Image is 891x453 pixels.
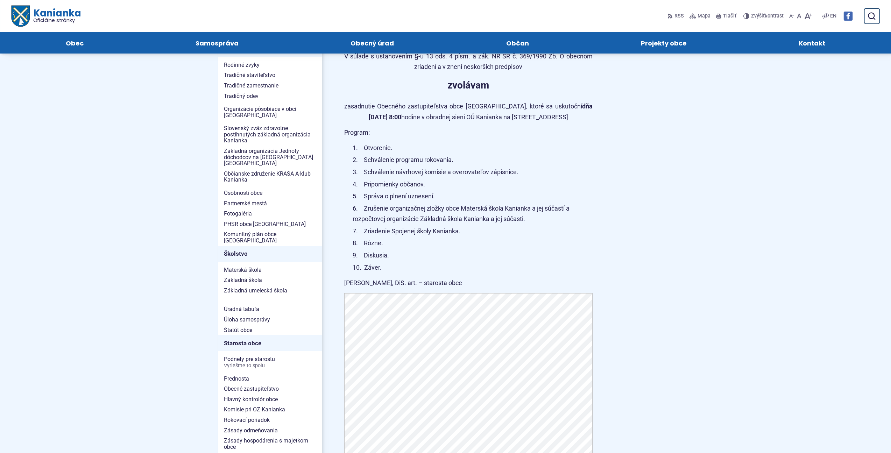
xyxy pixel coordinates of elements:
span: Kanianka [29,8,80,23]
span: Základná škola [224,275,316,285]
span: Rokovací poriadok [224,415,316,425]
a: Fotogaléria [218,208,322,219]
strong: zvolávam [447,79,489,91]
a: Kontakt [750,32,874,54]
li: Diskusia. [353,250,593,261]
button: Zväčšiť veľkosť písma [803,9,814,23]
a: Úradná tabuľa [218,304,322,314]
a: Komunitný plán obce [GEOGRAPHIC_DATA] [218,229,322,246]
a: Obec [17,32,133,54]
a: Zásady odmeňovania [218,425,322,436]
span: Komisie pri OZ Kanianka [224,404,316,415]
a: Starosta obce [218,335,322,351]
a: Obecný úrad [302,32,443,54]
p: V súlade s ustanovením §-u 13 ods. 4 písm. a zák. NR SR č. 369/1990 Zb. O obecnom zriadení a v zn... [344,51,593,72]
span: PHSR obce [GEOGRAPHIC_DATA] [224,219,316,229]
strong: dňa [DATE] 8:00 [369,102,593,121]
span: Úradná tabuľa [224,304,316,314]
img: Prejsť na domovskú stránku [11,6,29,27]
a: Organizácie pôsobiace v obci [GEOGRAPHIC_DATA] [218,104,322,120]
a: Rokovací poriadok [218,415,322,425]
span: Partnerské mestá [224,198,316,209]
a: Hlavný kontrolór obce [218,394,322,405]
a: PHSR obce [GEOGRAPHIC_DATA] [218,219,322,229]
span: Vyriešme to spolu [224,363,316,369]
span: Úloha samosprávy [224,314,316,325]
span: Projekty obce [641,32,687,54]
img: Prejsť na Facebook stránku [843,12,853,21]
a: Tradičné zamestnanie [218,80,322,91]
a: Základná škola [218,275,322,285]
a: Tradičný odev [218,91,322,101]
span: Hlavný kontrolór obce [224,394,316,405]
button: Tlačiť [715,9,738,23]
a: Podnety pre starostuVyriešme to spolu [218,354,322,370]
span: Organizácie pôsobiace v obci [GEOGRAPHIC_DATA] [224,104,316,120]
a: Materská škola [218,265,322,275]
button: Zvýšiťkontrast [743,9,785,23]
button: Nastaviť pôvodnú veľkosť písma [795,9,803,23]
li: Otvorenie. [353,143,593,154]
span: Osobnosti obce [224,188,316,198]
span: Zvýšiť [751,13,765,19]
li: Schválenie programu rokovania. [353,155,593,165]
span: Kontakt [799,32,825,54]
span: Obecné zastupiteľstvo [224,384,316,394]
li: Rôzne. [353,238,593,249]
span: Podnety pre starostu [224,354,316,370]
span: Občan [506,32,529,54]
span: Oficiálne stránky [33,18,81,23]
span: kontrast [751,13,784,19]
a: RSS [667,9,685,23]
span: Fotogaléria [224,208,316,219]
a: Štatút obce [218,325,322,335]
span: Samospráva [196,32,239,54]
p: zasadnutie Obecného zastupiteľstva obce [GEOGRAPHIC_DATA], ktoré sa uskutoční hodine v obradnej s... [344,101,593,122]
a: Logo Kanianka, prejsť na domovskú stránku. [11,6,81,27]
li: Zriadenie Spojenej školy Kanianka. [353,226,593,237]
span: Prednosta [224,374,316,384]
span: Zásady hospodárenia s majetkom obce [224,436,316,452]
li: Pripomienky občanov. [353,179,593,190]
a: Mapa [688,9,712,23]
span: Starosta obce [224,338,316,349]
span: Občianske združenie KRASA A-klub Kanianka [224,169,316,185]
a: Prednosta [218,374,322,384]
span: RSS [674,12,684,20]
a: EN [829,12,838,20]
p: Program: [344,127,593,138]
span: EN [830,12,836,20]
button: Zmenšiť veľkosť písma [788,9,795,23]
a: Zásady hospodárenia s majetkom obce [218,436,322,452]
span: Zásady odmeňovania [224,425,316,436]
span: Školstvo [224,248,316,259]
span: Komunitný plán obce [GEOGRAPHIC_DATA] [224,229,316,246]
a: Obecné zastupiteľstvo [218,384,322,394]
a: Občianske združenie KRASA A-klub Kanianka [218,169,322,185]
span: Tlačiť [723,13,736,19]
span: Tradičné zamestnanie [224,80,316,91]
li: Schválenie návrhovej komisie a overovateľov zápisnice. [353,167,593,178]
span: Mapa [698,12,710,20]
span: Časová os [224,49,316,55]
a: Základná organizácia Jednoty dôchodcov na [GEOGRAPHIC_DATA] [GEOGRAPHIC_DATA] [218,146,322,169]
a: Slovenský zväz zdravotne postihnutých základná organizácia Kanianka [218,123,322,146]
span: Základná organizácia Jednoty dôchodcov na [GEOGRAPHIC_DATA] [GEOGRAPHIC_DATA] [224,146,316,169]
span: Tradičné staviteľstvo [224,70,316,80]
li: Zrušenie organizačnej zložky obce Materská škola Kanianka a jej súčastí a rozpočtovej organizácie... [353,203,593,225]
p: [PERSON_NAME], DiS. art. – starosta obce [344,278,593,289]
a: Samospráva [147,32,288,54]
span: Obec [66,32,84,54]
a: Osobnosti obce [218,188,322,198]
a: Školstvo [218,246,322,262]
a: Tradičné staviteľstvo [218,70,322,80]
a: Partnerské mestá [218,198,322,209]
a: Projekty obce [592,32,736,54]
a: Úloha samosprávy [218,314,322,325]
span: Štatút obce [224,325,316,335]
a: Komisie pri OZ Kanianka [218,404,322,415]
span: Tradičný odev [224,91,316,101]
span: Rodinné zvyky [224,60,316,70]
a: Rodinné zvyky [218,60,322,70]
span: Slovenský zväz zdravotne postihnutých základná organizácia Kanianka [224,123,316,146]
